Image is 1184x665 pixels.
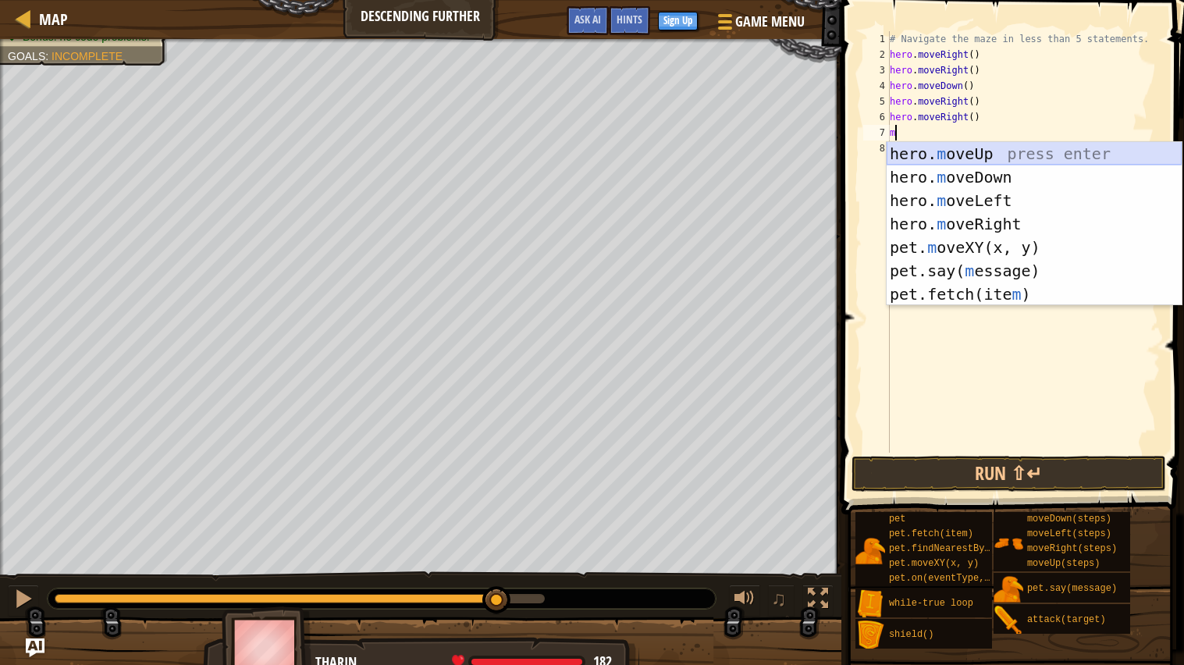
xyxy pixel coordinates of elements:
[771,587,787,610] span: ♫
[1027,583,1117,594] span: pet.say(message)
[729,585,760,617] button: Adjust volume
[1027,528,1111,539] span: moveLeft(steps)
[863,140,890,156] div: 8
[863,94,890,109] div: 5
[567,6,609,35] button: Ask AI
[45,50,52,62] span: :
[889,629,934,640] span: shield()
[889,514,906,525] span: pet
[855,621,885,650] img: portrait.png
[735,12,805,32] span: Game Menu
[658,12,698,30] button: Sign Up
[889,558,979,569] span: pet.moveXY(x, y)
[768,585,795,617] button: ♫
[574,12,601,27] span: Ask AI
[889,598,973,609] span: while-true loop
[8,585,39,617] button: Ctrl + P: Pause
[1027,514,1111,525] span: moveDown(steps)
[994,606,1023,635] img: portrait.png
[889,543,1040,554] span: pet.findNearestByType(type)
[855,536,885,566] img: portrait.png
[855,589,885,619] img: portrait.png
[1027,614,1106,625] span: attack(target)
[863,31,890,47] div: 1
[863,47,890,62] div: 2
[802,585,834,617] button: Toggle fullscreen
[31,9,68,30] a: Map
[39,9,68,30] span: Map
[889,528,973,539] span: pet.fetch(item)
[1027,543,1117,554] span: moveRight(steps)
[52,50,123,62] span: Incomplete
[889,573,1035,584] span: pet.on(eventType, handler)
[994,528,1023,558] img: portrait.png
[863,109,890,125] div: 6
[852,456,1166,492] button: Run ⇧↵
[863,62,890,78] div: 3
[8,50,45,62] span: Goals
[994,574,1023,604] img: portrait.png
[706,6,814,43] button: Game Menu
[617,12,642,27] span: Hints
[863,125,890,140] div: 7
[1027,558,1100,569] span: moveUp(steps)
[26,638,44,657] button: Ask AI
[863,78,890,94] div: 4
